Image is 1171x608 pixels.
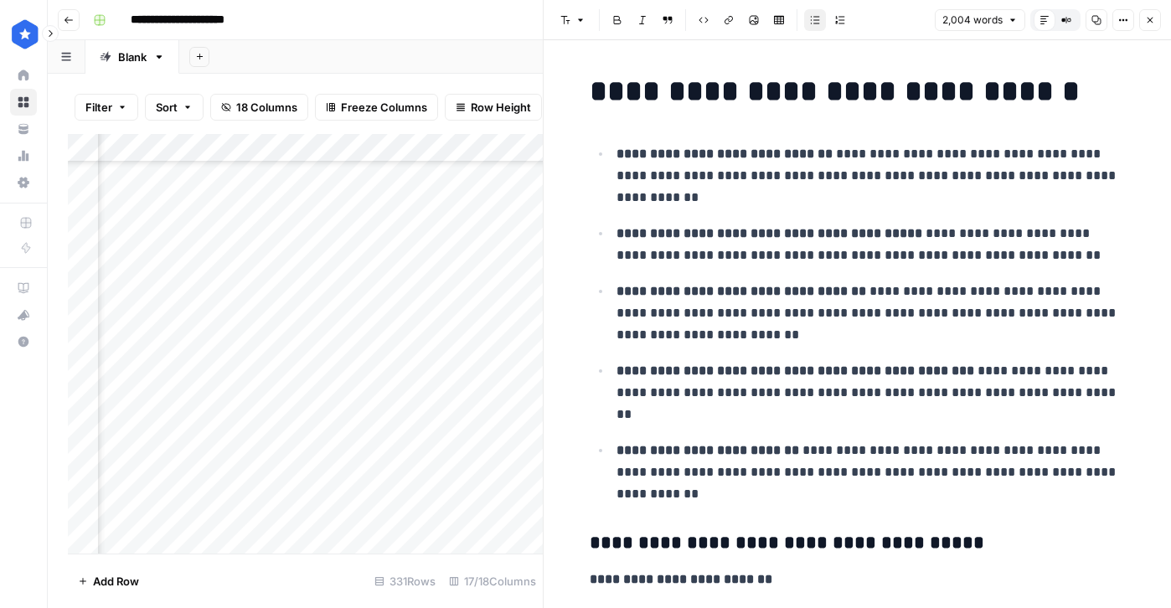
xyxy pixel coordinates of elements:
a: Usage [10,142,37,169]
span: Add Row [93,573,139,590]
button: Freeze Columns [315,94,438,121]
button: 18 Columns [210,94,308,121]
button: Row Height [445,94,542,121]
button: Workspace: ConsumerAffairs [10,13,37,55]
div: Blank [118,49,147,65]
span: Sort [156,99,178,116]
span: Filter [85,99,112,116]
a: Home [10,62,37,89]
a: Your Data [10,116,37,142]
div: 331 Rows [368,568,442,595]
button: Filter [75,94,138,121]
a: AirOps Academy [10,275,37,301]
span: 18 Columns [236,99,297,116]
button: Help + Support [10,328,37,355]
button: Add Row [68,568,149,595]
img: ConsumerAffairs Logo [10,19,40,49]
span: Row Height [471,99,531,116]
span: 2,004 words [942,13,1003,28]
button: What's new? [10,301,37,328]
a: Blank [85,40,179,74]
div: What's new? [11,302,36,327]
div: 17/18 Columns [442,568,543,595]
button: 2,004 words [935,9,1025,31]
button: Sort [145,94,204,121]
span: Freeze Columns [341,99,427,116]
a: Settings [10,169,37,196]
a: Browse [10,89,37,116]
